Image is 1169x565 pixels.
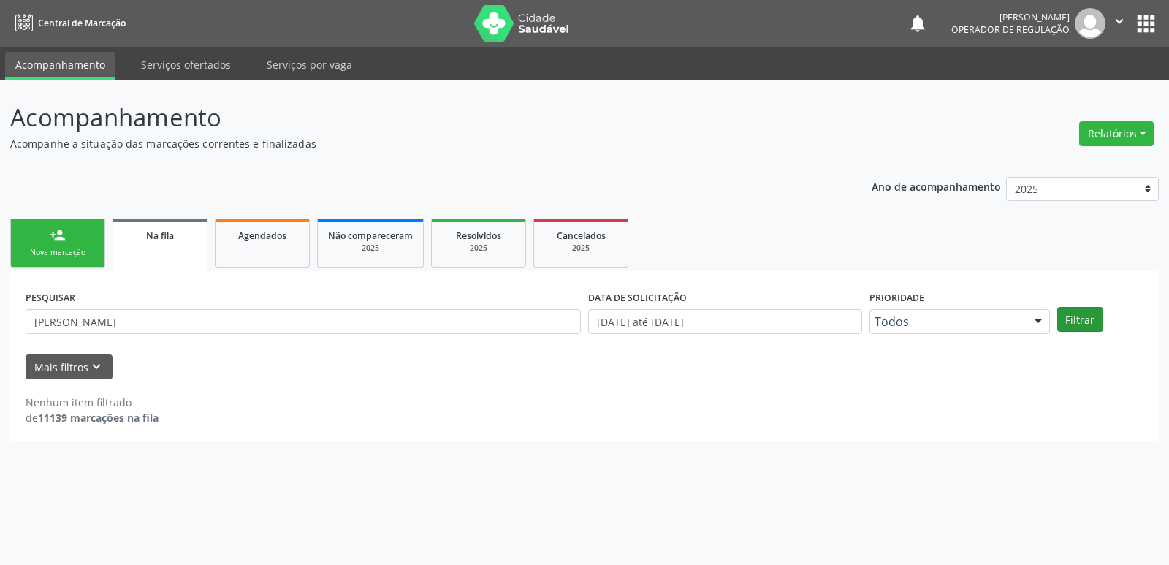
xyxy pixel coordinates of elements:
[38,411,159,425] strong: 11139 marcações na fila
[10,99,814,136] p: Acompanhamento
[38,17,126,29] span: Central de Marcação
[456,230,501,242] span: Resolvidos
[26,395,159,410] div: Nenhum item filtrado
[588,287,687,309] label: DATA DE SOLICITAÇÃO
[544,243,617,254] div: 2025
[5,52,115,80] a: Acompanhamento
[951,11,1070,23] div: [PERSON_NAME]
[328,243,413,254] div: 2025
[951,23,1070,36] span: Operador de regulação
[26,354,113,380] button: Mais filtroskeyboard_arrow_down
[26,287,75,309] label: PESQUISAR
[88,359,104,375] i: keyboard_arrow_down
[10,136,814,151] p: Acompanhe a situação das marcações correntes e finalizadas
[1057,307,1103,332] button: Filtrar
[21,247,94,258] div: Nova marcação
[238,230,286,242] span: Agendados
[1111,13,1127,29] i: 
[328,230,413,242] span: Não compareceram
[872,177,1001,195] p: Ano de acompanhamento
[1075,8,1105,39] img: img
[869,287,924,309] label: Prioridade
[26,410,159,425] div: de
[557,230,606,242] span: Cancelados
[256,52,362,77] a: Serviços por vaga
[146,230,174,242] span: Na fila
[588,309,862,334] input: Selecione um intervalo
[1133,11,1159,37] button: apps
[1105,8,1133,39] button: 
[131,52,241,77] a: Serviços ofertados
[442,243,515,254] div: 2025
[875,314,1020,329] span: Todos
[1079,121,1154,146] button: Relatórios
[50,227,66,243] div: person_add
[10,11,126,35] a: Central de Marcação
[26,309,581,334] input: Nome, CNS
[907,13,928,34] button: notifications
